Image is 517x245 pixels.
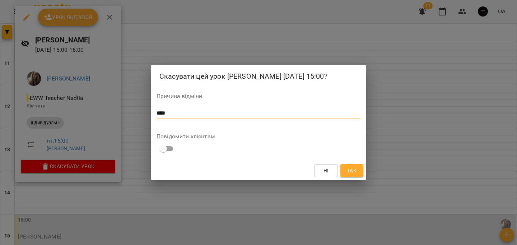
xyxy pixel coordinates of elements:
button: Ні [315,164,337,177]
span: Так [347,166,357,175]
label: Причина відміни [157,93,360,99]
span: Ні [323,166,329,175]
h2: Скасувати цей урок [PERSON_NAME] [DATE] 15:00? [159,71,358,82]
label: Повідомити клієнтам [157,134,360,139]
button: Так [340,164,363,177]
